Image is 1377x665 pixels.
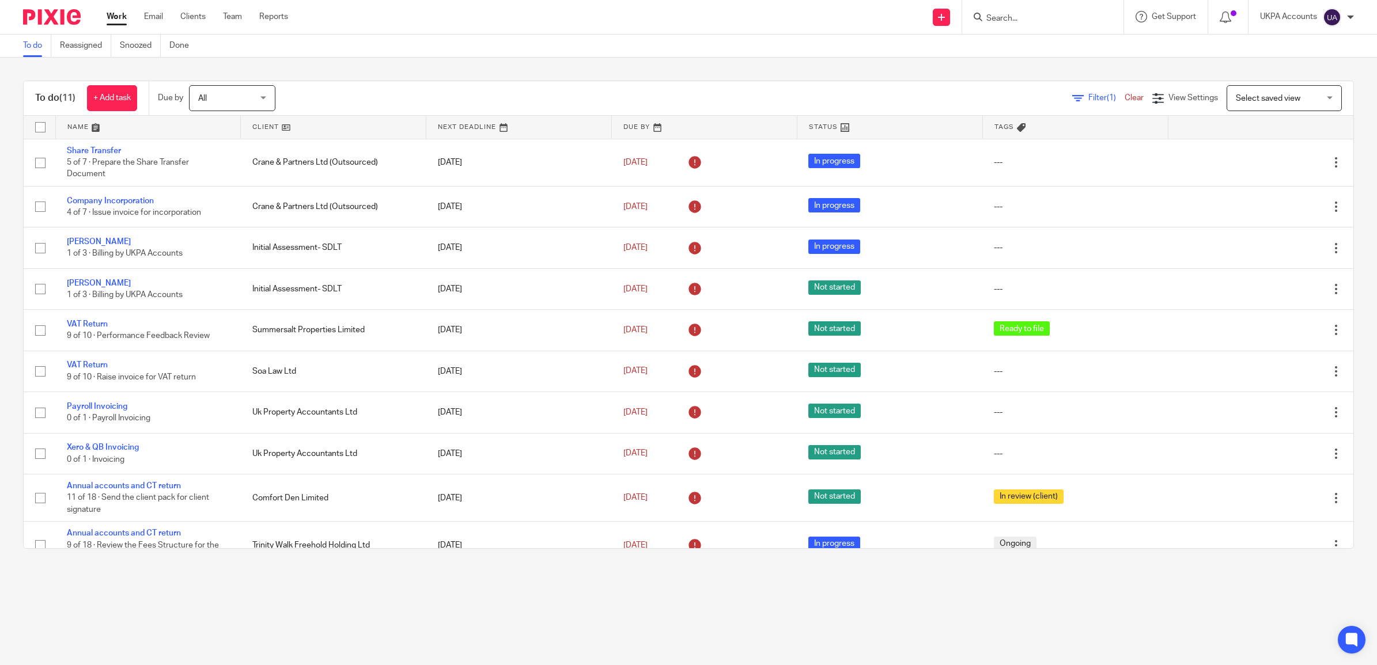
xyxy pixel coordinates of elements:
a: Payroll Invoicing [67,402,127,411]
td: Initial Assessment- SDLT [241,268,426,309]
span: Not started [808,321,861,336]
h1: To do [35,92,75,104]
span: View Settings [1168,94,1218,102]
a: Reports [259,11,288,22]
span: [DATE] [623,408,648,416]
span: 5 of 7 · Prepare the Share Transfer Document [67,158,189,178]
span: 1 of 3 · Billing by UKPA Accounts [67,250,183,258]
span: In review (client) [994,489,1064,504]
td: Summersalt Properties Limited [241,310,426,351]
span: [DATE] [623,244,648,252]
a: To do [23,35,51,57]
span: Tags [994,124,1014,130]
div: --- [994,201,1156,212]
span: [DATE] [623,493,648,501]
a: Annual accounts and CT return [67,529,181,537]
a: Team [223,11,242,22]
a: Share Transfer [67,147,121,155]
td: Trinity Walk Freehold Holding Ltd [241,522,426,569]
span: 9 of 10 · Raise invoice for VAT return [67,373,196,381]
span: Filter [1088,94,1125,102]
td: Comfort Den Limited [241,474,426,521]
td: [DATE] [426,522,612,569]
td: [DATE] [426,474,612,521]
span: (11) [59,93,75,102]
div: --- [994,157,1156,168]
a: Email [144,11,163,22]
td: [DATE] [426,310,612,351]
td: Initial Assessment- SDLT [241,227,426,268]
img: Pixie [23,9,81,25]
input: Search [985,14,1089,24]
span: In progress [808,240,860,254]
img: svg%3E [1323,8,1341,26]
a: [PERSON_NAME] [67,279,131,287]
span: 0 of 1 · Invoicing [67,455,124,463]
td: [DATE] [426,351,612,392]
span: 1 of 3 · Billing by UKPA Accounts [67,291,183,299]
span: [DATE] [623,450,648,458]
div: --- [994,242,1156,253]
td: [DATE] [426,433,612,474]
a: VAT Return [67,320,108,328]
span: In progress [808,198,860,212]
a: Clients [180,11,206,22]
span: 4 of 7 · Issue invoice for incorporation [67,208,201,216]
span: 0 of 1 · Payroll Invoicing [67,414,150,422]
span: Not started [808,445,861,459]
span: [DATE] [623,541,648,549]
td: [DATE] [426,268,612,309]
td: [DATE] [426,139,612,186]
span: 9 of 10 · Performance Feedback Review [67,332,210,340]
a: Company Incorporation [67,197,154,205]
span: In progress [808,537,860,551]
span: [DATE] [623,326,648,334]
span: Not started [808,404,861,418]
td: [DATE] [426,227,612,268]
a: Reassigned [60,35,111,57]
div: --- [994,366,1156,377]
span: 9 of 18 · Review the Fees Structure for the Current Period [67,541,219,561]
span: Not started [808,363,861,377]
a: [PERSON_NAME] [67,238,131,246]
td: [DATE] [426,186,612,227]
span: [DATE] [623,367,648,375]
a: Clear [1125,94,1144,102]
span: In progress [808,154,860,168]
td: Uk Property Accountants Ltd [241,392,426,433]
p: UKPA Accounts [1260,11,1317,22]
span: Ongoing [994,537,1036,551]
span: All [198,94,207,102]
div: --- [994,283,1156,295]
span: 11 of 18 · Send the client pack for client signature [67,494,209,514]
a: + Add task [87,85,137,111]
td: Crane & Partners Ltd (Outsourced) [241,139,426,186]
span: [DATE] [623,158,648,166]
span: (1) [1107,94,1116,102]
span: [DATE] [623,285,648,293]
td: [DATE] [426,392,612,433]
a: Work [107,11,127,22]
span: Not started [808,489,861,504]
a: VAT Return [67,361,108,369]
a: Xero & QB Invoicing [67,443,139,451]
td: Crane & Partners Ltd (Outsourced) [241,186,426,227]
td: Uk Property Accountants Ltd [241,433,426,474]
a: Done [169,35,198,57]
span: Select saved view [1236,94,1300,102]
div: --- [994,448,1156,459]
a: Annual accounts and CT return [67,482,181,490]
a: Snoozed [120,35,161,57]
td: Soa Law Ltd [241,351,426,392]
span: Ready to file [994,321,1050,336]
p: Due by [158,92,183,104]
span: Not started [808,280,861,295]
div: --- [994,406,1156,418]
span: [DATE] [623,203,648,211]
span: Get Support [1152,13,1196,21]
